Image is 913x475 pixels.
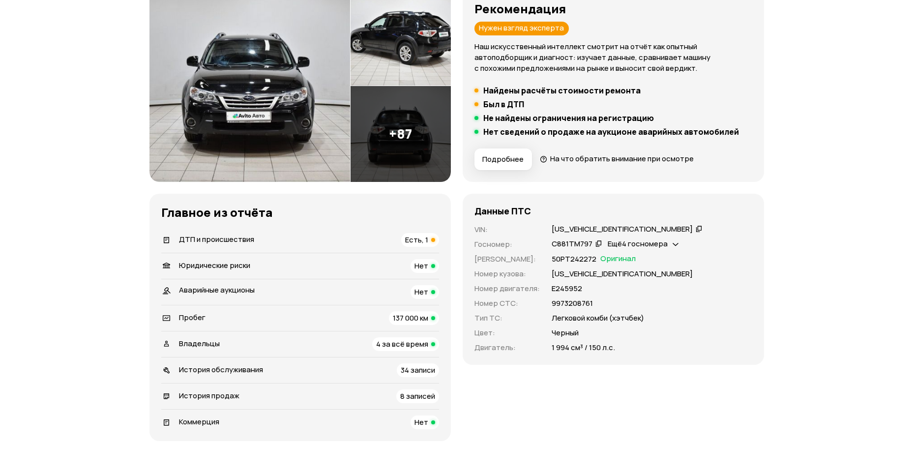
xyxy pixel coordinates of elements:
[474,206,531,216] h4: Данные ПТС
[474,313,540,324] p: Тип ТС :
[552,283,582,294] p: Е245952
[600,254,636,265] span: Оригинал
[483,113,654,123] h5: Не найдены ограничения на регистрацию
[179,416,219,427] span: Коммерция
[552,298,593,309] p: 9973208761
[414,261,428,271] span: Нет
[474,239,540,250] p: Госномер :
[552,224,693,235] div: [US_VEHICLE_IDENTIFICATION_NUMBER]
[552,327,579,338] p: Черный
[483,99,524,109] h5: Был в ДТП
[179,338,220,349] span: Владельцы
[401,365,435,375] span: 34 записи
[376,339,428,349] span: 4 за всё время
[550,153,694,164] span: На что обратить внимание при осмотре
[414,417,428,427] span: Нет
[552,268,693,279] p: [US_VEHICLE_IDENTIFICATION_NUMBER]
[552,239,592,249] div: С881ТМ797
[179,285,255,295] span: Аварийные аукционы
[483,86,641,95] h5: Найдены расчёты стоимости ремонта
[161,206,439,219] h3: Главное из отчёта
[474,254,540,265] p: [PERSON_NAME] :
[414,287,428,297] span: Нет
[540,153,694,164] a: На что обратить внимание при осмотре
[552,313,644,324] p: Легковой комби (хэтчбек)
[474,2,752,16] h3: Рекомендация
[474,268,540,279] p: Номер кузова :
[552,342,615,353] p: 1 994 см³ / 150 л.с.
[474,224,540,235] p: VIN :
[474,22,569,35] div: Нужен взгляд эксперта
[179,390,239,401] span: История продаж
[474,298,540,309] p: Номер СТС :
[179,234,254,244] span: ДТП и происшествия
[474,41,752,74] p: Наш искусственный интеллект смотрит на отчёт как опытный автоподборщик и диагност: изучает данные...
[608,238,668,249] span: Ещё 4 госномера
[552,254,596,265] p: 50РТ242272
[179,312,206,323] span: Пробег
[474,342,540,353] p: Двигатель :
[483,127,739,137] h5: Нет сведений о продаже на аукционе аварийных автомобилей
[474,148,532,170] button: Подробнее
[482,154,524,164] span: Подробнее
[179,260,250,270] span: Юридические риски
[474,283,540,294] p: Номер двигателя :
[393,313,428,323] span: 137 000 км
[400,391,435,401] span: 8 записей
[474,327,540,338] p: Цвет :
[405,235,428,245] span: Есть, 1
[179,364,263,375] span: История обслуживания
